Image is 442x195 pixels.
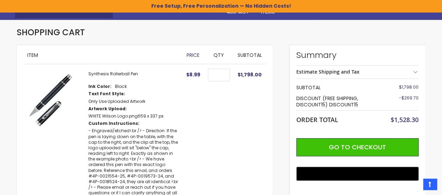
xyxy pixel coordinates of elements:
span: $1,798.00 [399,84,419,90]
span: $8.99 [186,71,200,78]
span: Subtotal [238,52,262,59]
dd: Black [115,84,127,89]
strong: Order Total [296,114,338,124]
th: Subtotal [296,82,391,93]
dt: Custom Instructions [88,121,139,126]
a: Top [423,179,437,190]
span: $1,798.00 [238,71,262,78]
span: $1,528.30 [391,115,419,124]
span: Qty [213,52,224,59]
span: -$269.70 [399,95,419,101]
a: Synthesis Rollerball Pen [88,71,138,77]
span: Go to Checkout [329,143,386,151]
dt: Ink Color [88,84,111,89]
dd: 659 x 337 px. [88,113,165,119]
dt: Text Font Style [88,91,125,97]
img: Synthesis Rollerball Pen [24,71,81,129]
button: Go to Checkout [296,138,419,156]
strong: Estimate Shipping and Tax [296,68,360,75]
dt: Artwork Upload [88,106,127,112]
strong: Summary [296,50,419,61]
span: Price [187,52,200,59]
span: DISCOUNT15 [329,101,358,108]
a: WHITE Wilson Logo.png [88,113,138,119]
span: Shopping Cart [17,27,85,38]
button: Buy with GPay [296,167,419,181]
span: Item [27,52,38,59]
dd: Only Use Uploaded Artwork [88,99,145,104]
span: Discount (FREE SHIPPING, DISCOUNT15) [296,95,358,108]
